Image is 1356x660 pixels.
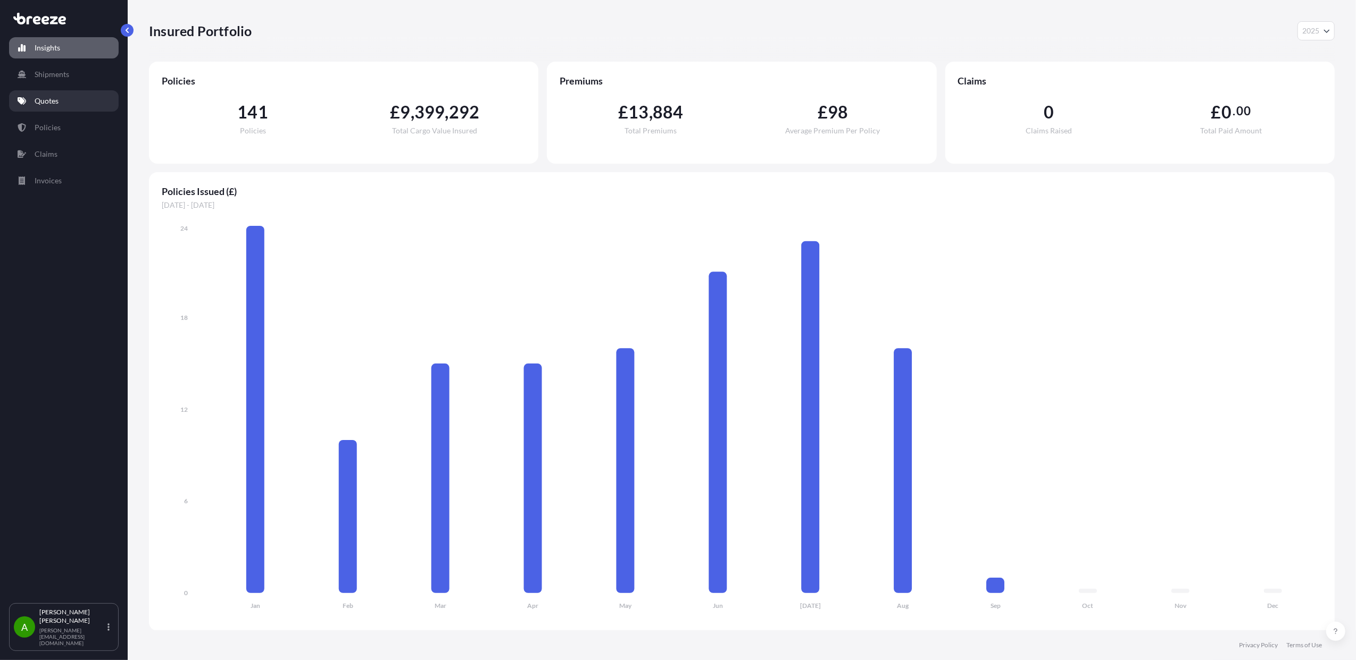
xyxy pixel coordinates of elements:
p: Insured Portfolio [149,22,252,39]
button: Year Selector [1297,21,1335,40]
span: 399 [414,104,445,121]
p: Claims [35,149,57,159]
span: £ [818,104,828,121]
a: Claims [9,143,119,165]
span: Total Premiums [625,127,677,134]
a: Policies [9,117,119,138]
span: Average Premium Per Policy [786,127,880,134]
span: 884 [653,104,684,121]
tspan: 12 [180,405,188,413]
tspan: 0 [184,589,188,597]
tspan: May [619,602,632,610]
tspan: 18 [180,314,188,321]
span: Total Cargo Value Insured [392,127,477,134]
span: 0 [1044,104,1054,121]
a: Invoices [9,170,119,191]
tspan: [DATE] [800,602,821,610]
p: Quotes [35,96,59,106]
tspan: Feb [343,602,353,610]
tspan: Oct [1083,602,1094,610]
p: [PERSON_NAME] [PERSON_NAME] [39,608,105,625]
span: Claims [958,74,1322,87]
span: 9 [400,104,410,121]
a: Shipments [9,64,119,85]
span: , [411,104,414,121]
span: . [1233,107,1235,115]
span: , [649,104,653,121]
span: 13 [628,104,648,121]
tspan: Apr [527,602,538,610]
a: Terms of Use [1286,641,1322,649]
tspan: Sep [991,602,1001,610]
span: £ [1211,104,1221,121]
span: £ [390,104,400,121]
a: Privacy Policy [1239,641,1278,649]
tspan: Nov [1175,602,1187,610]
tspan: 24 [180,224,188,232]
span: Total Paid Amount [1200,127,1262,134]
span: Premiums [560,74,924,87]
p: Insights [35,43,60,53]
tspan: Aug [897,602,909,610]
span: Policies [240,127,266,134]
span: Policies [162,74,526,87]
tspan: Jun [713,602,723,610]
span: Claims Raised [1026,127,1072,134]
span: A [21,622,28,632]
span: 00 [1237,107,1251,115]
a: Quotes [9,90,119,112]
span: 2025 [1302,26,1319,36]
p: Shipments [35,69,69,80]
tspan: 6 [184,497,188,505]
span: 141 [237,104,268,121]
tspan: Mar [435,602,446,610]
span: 292 [449,104,480,121]
p: [PERSON_NAME][EMAIL_ADDRESS][DOMAIN_NAME] [39,627,105,646]
p: Policies [35,122,61,133]
span: 98 [828,104,848,121]
p: Invoices [35,175,62,186]
span: 0 [1221,104,1232,121]
span: Policies Issued (£) [162,185,1322,198]
a: Insights [9,37,119,58]
tspan: Jan [251,602,260,610]
span: £ [618,104,628,121]
span: , [445,104,448,121]
span: [DATE] - [DATE] [162,200,1322,210]
tspan: Dec [1268,602,1279,610]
